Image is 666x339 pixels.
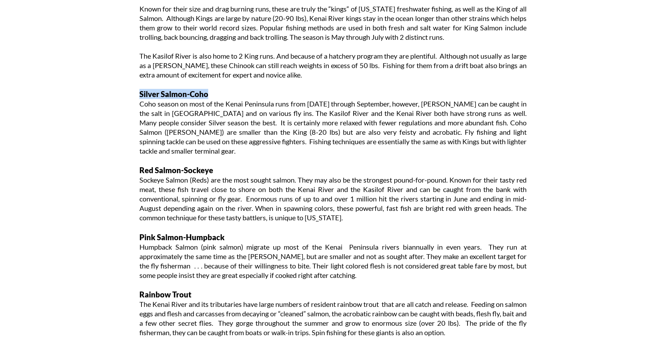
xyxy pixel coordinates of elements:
p: Sockeye Salmon (Reds) are the most sought salmon. They may also be the strongest pound-for-pound.... [139,175,527,222]
p: The Kasilof River is also home to 2 King runs. And because of a hatchery program they are plentif... [139,51,527,80]
p: Silver Salmon-Coho [139,89,527,99]
p: The Kenai River and its tributaries have large numbers of resident rainbow trout that are all cat... [139,300,527,337]
p: Humpback Salmon (pink salmon) migrate up most of the Kenai Peninsula rivers biannually in even ye... [139,242,527,280]
p: Red Salmon-Sockeye [139,165,527,175]
p: Coho season on most of the Kenai Peninsula runs from [DATE] through September, however, [PERSON_N... [139,99,527,156]
p: Rainbow Trout [139,289,527,300]
p: Pink Salmon-Humpback [139,232,527,242]
p: Known for their size and drag burning runs, these are truly the “kings“ of [US_STATE] freshwater ... [139,4,527,42]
